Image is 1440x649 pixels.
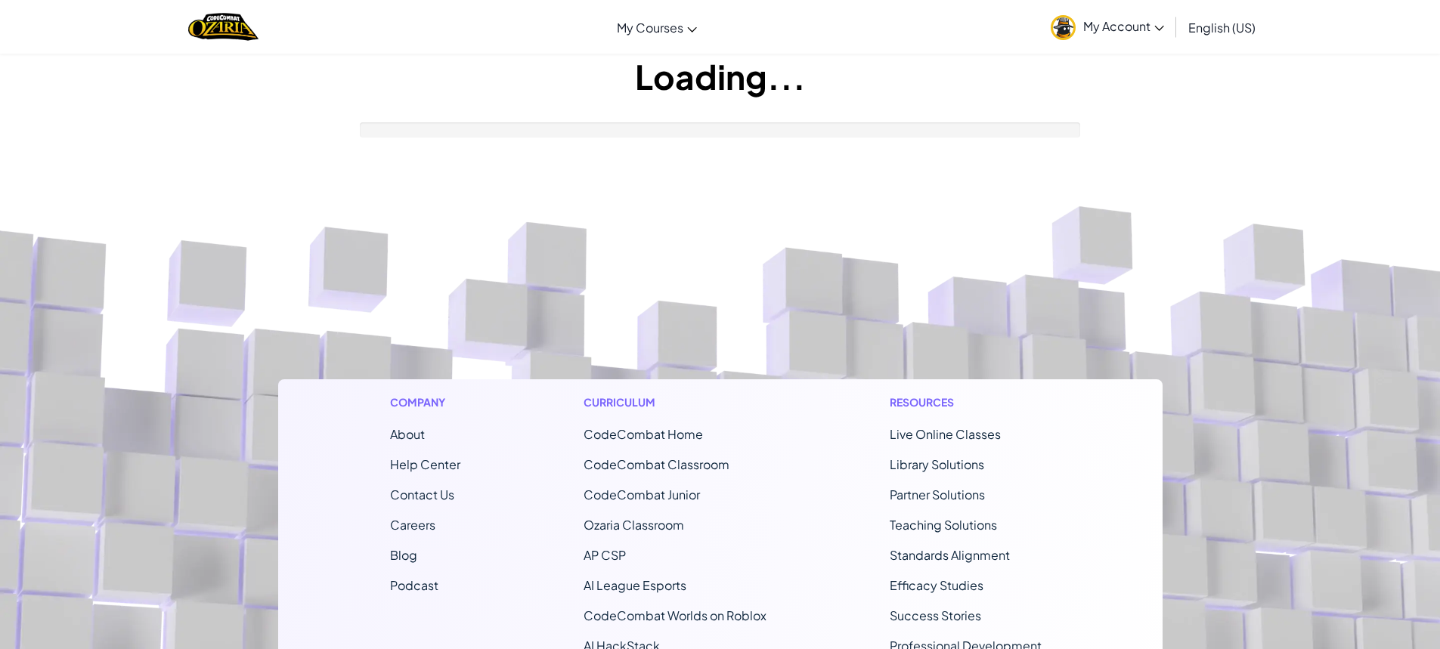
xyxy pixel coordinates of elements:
h1: Company [390,394,460,410]
a: CodeCombat Classroom [584,456,729,472]
img: avatar [1051,15,1076,40]
a: Partner Solutions [890,487,985,502]
a: Help Center [390,456,460,472]
a: AI League Esports [584,577,686,593]
a: English (US) [1181,7,1263,48]
a: About [390,426,425,442]
a: AP CSP [584,547,626,563]
span: Contact Us [390,487,454,502]
a: Library Solutions [890,456,984,472]
a: Success Stories [890,607,981,623]
span: My Courses [617,20,683,36]
a: My Courses [609,7,705,48]
a: Podcast [390,577,438,593]
a: Ozaria by CodeCombat logo [188,11,259,42]
a: My Account [1043,3,1172,51]
img: Home [188,11,259,42]
a: Careers [390,517,435,533]
span: My Account [1083,18,1164,34]
span: English (US) [1188,20,1256,36]
h1: Curriculum [584,394,766,410]
a: Standards Alignment [890,547,1010,563]
a: Blog [390,547,417,563]
a: CodeCombat Worlds on Roblox [584,607,766,623]
a: Live Online Classes [890,426,1001,442]
a: Efficacy Studies [890,577,983,593]
a: Teaching Solutions [890,517,997,533]
span: CodeCombat Home [584,426,703,442]
h1: Resources [890,394,1051,410]
a: CodeCombat Junior [584,487,700,502]
a: Ozaria Classroom [584,517,684,533]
